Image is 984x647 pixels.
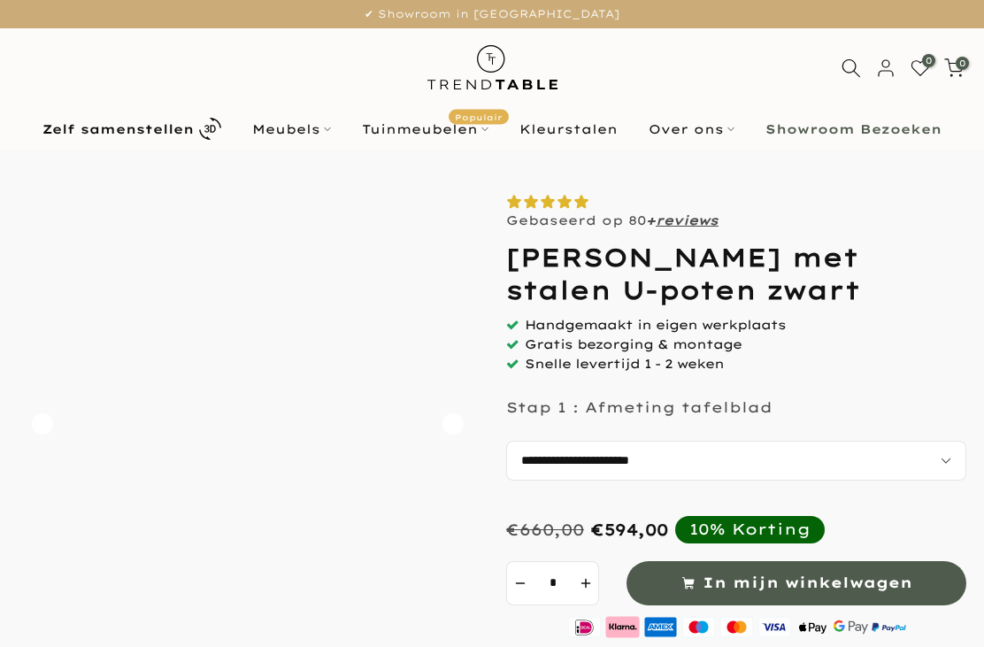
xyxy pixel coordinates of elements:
p: ✔ Showroom in [GEOGRAPHIC_DATA] [22,4,962,24]
span: 0 [922,54,935,67]
a: Meubels [237,119,347,140]
button: decrement [506,561,533,605]
button: Carousel Back Arrow [32,413,53,435]
div: 10% Korting [689,520,811,539]
h1: [PERSON_NAME] met stalen U-poten zwart [506,242,966,306]
a: 0 [911,58,930,78]
a: Over ons [634,119,750,140]
span: Populair [449,109,509,124]
strong: + [646,212,656,228]
button: increment [573,561,599,605]
span: 0 [956,57,969,70]
b: Zelf samenstellen [42,123,194,135]
p: Gebaseerd op 80 [506,212,719,228]
b: Showroom Bezoeken [765,123,942,135]
a: Showroom Bezoeken [750,119,957,140]
span: Gratis bezorging & montage [525,336,742,352]
a: Kleurstalen [504,119,634,140]
img: trend-table [415,28,570,107]
a: Zelf samenstellen [27,113,237,144]
span: Handgemaakt in eigen werkplaats [525,317,786,333]
a: 0 [944,58,964,78]
input: Quantity [533,561,573,605]
div: €594,00 [591,520,668,540]
p: Stap 1 : Afmeting tafelblad [506,398,773,416]
a: TuinmeubelenPopulair [347,119,504,140]
span: Snelle levertijd 1 - 2 weken [525,356,724,372]
iframe: toggle-frame [2,557,90,645]
div: €660,00 [506,520,584,540]
a: reviews [656,212,719,228]
select: autocomplete="off" [506,441,966,481]
button: In mijn winkelwagen [627,561,966,605]
button: Carousel Next Arrow [442,413,464,435]
span: In mijn winkelwagen [703,570,912,596]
